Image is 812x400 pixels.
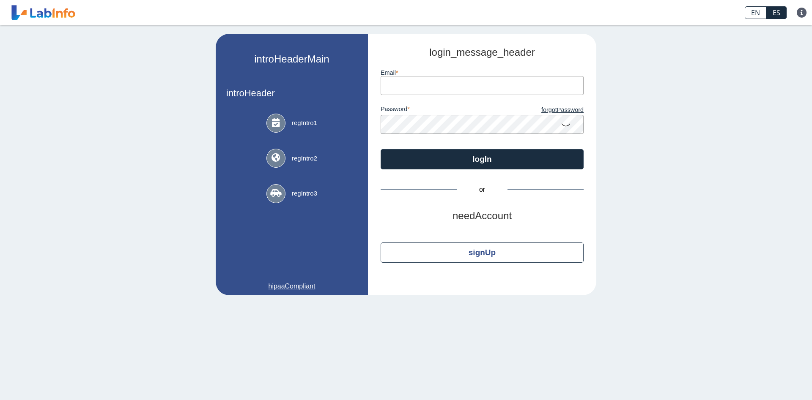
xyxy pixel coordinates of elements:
h2: login_message_header [381,46,584,59]
iframe: Help widget launcher [737,367,803,391]
label: password [381,106,482,115]
a: hipaaCompliant [226,281,357,291]
span: regIntro2 [292,154,317,163]
h3: introHeader [226,88,357,98]
button: signUp [381,242,584,263]
label: email [381,69,584,76]
h2: introHeaderMain [254,53,329,65]
a: ES [766,6,787,19]
span: or [457,185,507,195]
a: forgotPassword [482,106,584,115]
h2: needAccount [381,210,584,222]
a: EN [745,6,766,19]
span: regIntro1 [292,118,317,128]
span: regIntro3 [292,189,317,199]
button: logIn [381,149,584,169]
